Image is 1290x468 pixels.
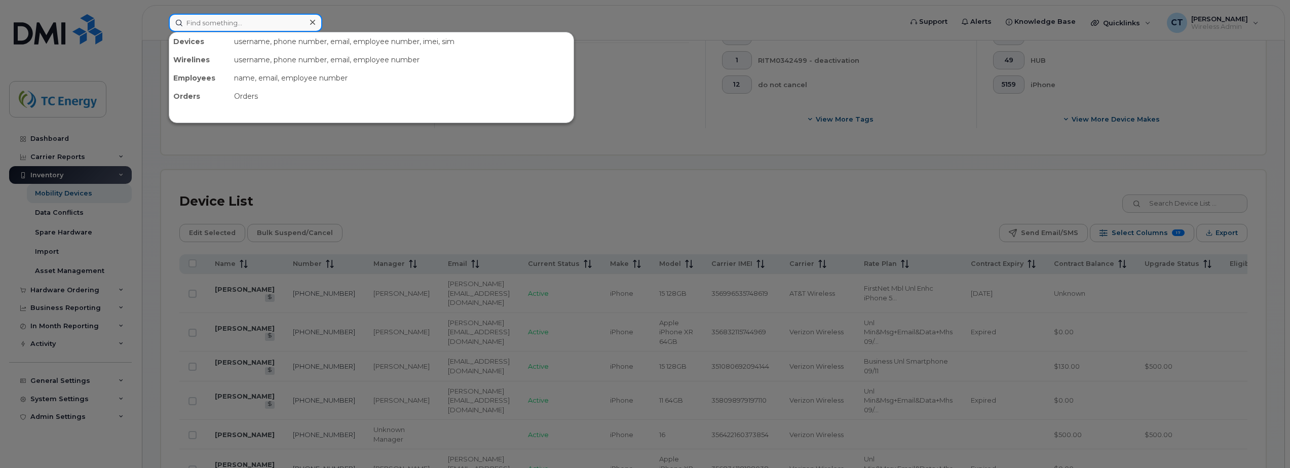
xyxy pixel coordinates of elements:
[169,14,322,32] input: Find something...
[169,87,230,105] div: Orders
[1246,424,1282,460] iframe: Messenger Launcher
[230,87,574,105] div: Orders
[230,32,574,51] div: username, phone number, email, employee number, imei, sim
[169,32,230,51] div: Devices
[230,69,574,87] div: name, email, employee number
[169,51,230,69] div: Wirelines
[230,51,574,69] div: username, phone number, email, employee number
[169,69,230,87] div: Employees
